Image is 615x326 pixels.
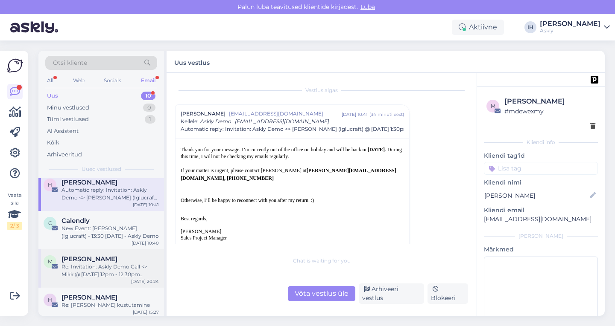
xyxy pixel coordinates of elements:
span: Uued vestlused [82,165,121,173]
span: C [48,220,52,226]
div: Minu vestlused [47,104,89,112]
p: [EMAIL_ADDRESS][DOMAIN_NAME] [484,215,598,224]
span: Mikk Maiste [61,255,117,263]
div: Kliendi info [484,138,598,146]
div: [DATE] 15:27 [133,309,159,315]
div: [DATE] 10:41 [133,202,159,208]
span: [EMAIL_ADDRESS][DOMAIN_NAME] [229,110,342,118]
span: Calendly [61,217,90,225]
div: Vaata siia [7,191,22,230]
span: Luba [358,3,378,11]
span: Thank you for your message. I’m currently out of the office on holiday and will be back on . Duri... [181,147,402,159]
div: Arhiveeri vestlus [359,283,424,304]
div: Aktiivne [452,20,504,35]
span: H [48,297,52,303]
span: Askly Demo [200,118,231,124]
div: Automatic reply: Invitation: Askly Demo <> [PERSON_NAME] (Iglucraft) @ [DATE] 1:30pm - 2pm (GMT+3... [61,186,159,202]
p: [PERSON_NAME] [181,228,404,235]
div: 1 [145,115,155,124]
div: Web [71,75,86,86]
img: pd [591,76,598,84]
img: Askly Logo [7,58,23,74]
div: Vestlus algas [175,87,468,94]
span: If your matter is urgent, please contact [PERSON_NAME] at [181,167,396,181]
span: Hele Reinsalu [61,179,117,186]
div: All [45,75,55,86]
p: Kliendi nimi [484,178,598,187]
div: 10 [141,92,155,100]
div: Uus [47,92,58,100]
div: Tiimi vestlused [47,115,89,124]
div: [DATE] 10:40 [132,240,159,246]
div: [PERSON_NAME] [484,232,598,240]
div: New Event: [PERSON_NAME] (Iglucraft) - 13:30 [DATE] - Askly Demo [61,225,159,240]
div: Võta vestlus üle [288,286,355,301]
p: Sales Project Manager [181,235,404,241]
span: Kellele : [181,118,199,124]
p: Märkmed [484,245,598,254]
div: Askly [540,27,600,34]
label: Uus vestlus [174,56,210,67]
div: IH [524,21,536,33]
p: Kliendi tag'id [484,151,598,160]
span: [EMAIL_ADDRESS][DOMAIN_NAME] [235,118,329,124]
div: Chat is waiting for you [175,257,468,265]
div: Blokeeri [428,283,468,304]
span: m [491,103,495,109]
div: Kõik [47,138,59,147]
div: 0 [143,104,155,112]
div: Re: Invitation: Askly Demo Call <> Mikk @ [DATE] 12pm - 12:30pm (GMT+3) ([EMAIL_ADDRESS][DOMAIN_N... [61,263,159,278]
div: # mdewexmy [504,107,595,116]
span: M [48,258,53,265]
span: [PERSON_NAME] [181,110,225,118]
b: [DATE] [368,147,385,153]
div: Arhiveeritud [47,150,82,159]
div: Otherwise, I’ll be happy to reconnect with you after my return. :) [181,189,404,204]
div: Email [139,75,157,86]
div: Re: [PERSON_NAME] kustutamine [61,301,159,309]
p: Best regards, [181,216,404,222]
span: Otsi kliente [53,58,87,67]
div: AI Assistent [47,127,79,136]
div: [DATE] 20:24 [131,278,159,285]
div: ( 34 minuti eest ) [369,111,404,118]
a: [PERSON_NAME]Askly [540,20,610,34]
span: Hanna Korsar [61,294,117,301]
input: Lisa nimi [484,191,588,200]
span: H [48,182,52,188]
input: Lisa tag [484,162,598,175]
div: Socials [102,75,123,86]
span: Automatic reply: Invitation: Askly Demo <> [PERSON_NAME] (Iglucraft) @ [DATE] 1:30pm - 2pm (GMT+3... [181,125,547,133]
div: [PERSON_NAME] [504,96,595,107]
div: 2 / 3 [7,222,22,230]
div: [DATE] 10:41 [342,111,368,118]
p: Kliendi email [484,206,598,215]
div: [PERSON_NAME] [540,20,600,27]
